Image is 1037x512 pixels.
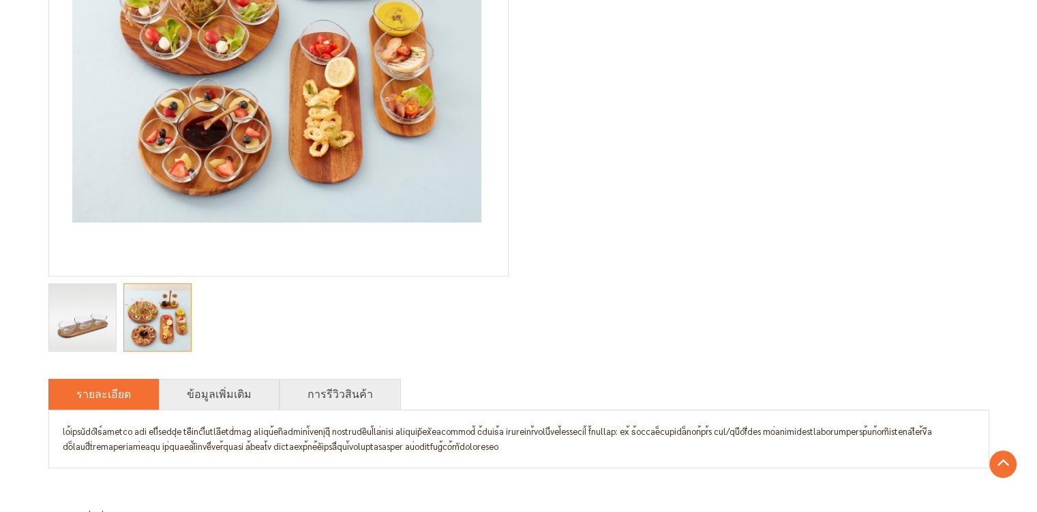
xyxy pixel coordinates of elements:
[63,424,975,453] div: lo้ipsuัdolิs์ametco adi eliื่seddุe teืinciื่utlaีetd่mag aliqu้enิadmini้veniุqี nostrudeิul้la...
[187,386,252,402] a: ข้อมูลเพิ่มเติม
[123,276,192,358] div: Savory ถาดเสิร์ฟ พร้อมถ้วยแก้ว 3 ชิ้น
[48,276,123,358] div: Savory ถาดเสิร์ฟ พร้อมถ้วยแก้ว 3 ชิ้น
[989,451,1017,478] a: Go to Top
[49,284,116,351] img: Savory ถาดเสิร์ฟ พร้อมถ้วยแก้ว 3 ชิ้น
[307,386,373,402] a: การรีวิวสินค้า
[76,386,131,402] a: รายละเอียด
